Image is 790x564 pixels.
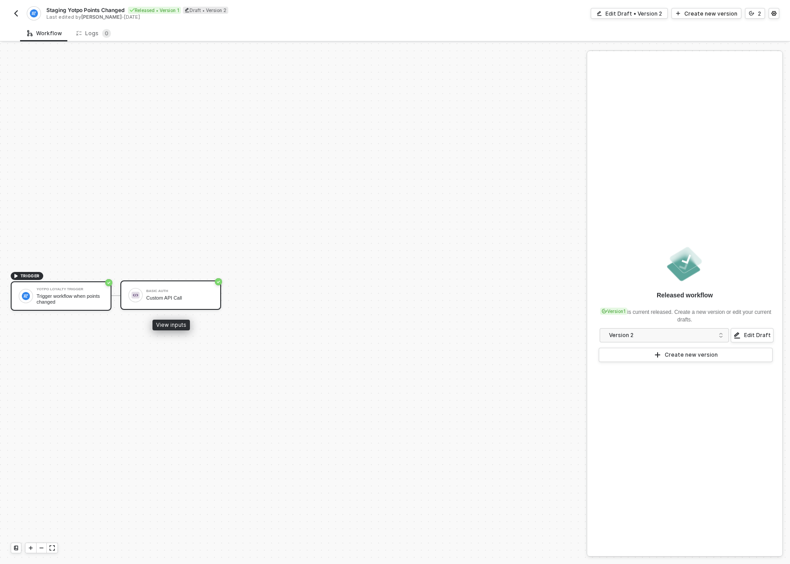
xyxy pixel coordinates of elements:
[39,545,44,551] span: icon-minus
[771,11,777,16] span: icon-settings
[183,7,228,14] div: Draft • Version 2
[733,332,741,339] span: icon-edit
[11,8,21,19] button: back
[671,8,741,19] button: Create new version
[675,11,681,16] span: icon-play
[758,10,761,17] div: 2
[102,29,111,38] sup: 0
[745,8,765,19] button: 2
[37,293,103,305] div: Trigger workflow when points changed
[597,11,602,16] span: icon-edit
[105,279,112,286] span: icon-success-page
[185,8,189,12] span: icon-edit
[657,291,713,300] div: Released workflow
[602,309,607,314] span: icon-versioning
[598,303,772,324] div: is current released. Create a new version or edit your current drafts.
[749,11,754,16] span: icon-versioning
[152,320,190,330] div: View inputs
[665,244,704,284] img: released.png
[591,8,668,19] button: Edit Draft • Version 2
[146,289,213,293] div: Basic Auth
[599,348,773,362] button: Create new version
[600,308,627,315] div: Version 1
[128,7,181,14] div: Released • Version 1
[609,330,714,340] div: Version 2
[744,332,771,339] div: Edit Draft
[731,328,774,342] button: Edit Draft
[81,14,122,20] span: [PERSON_NAME]
[665,351,718,358] div: Create new version
[27,30,62,37] div: Workflow
[13,273,19,279] span: icon-play
[132,291,140,299] img: icon
[28,545,33,551] span: icon-play
[605,10,662,17] div: Edit Draft • Version 2
[46,14,394,21] div: Last edited by - [DATE]
[46,6,124,14] span: Staging Yotpo Points Changed
[76,29,111,38] div: Logs
[30,9,37,17] img: integration-icon
[12,10,20,17] img: back
[37,288,103,291] div: Yotpo Loyalty Trigger
[49,545,55,551] span: icon-expand
[215,278,222,285] span: icon-success-page
[146,295,213,301] div: Custom API Call
[684,10,737,17] div: Create new version
[21,272,40,280] span: TRIGGER
[654,351,661,358] span: icon-play
[22,292,30,300] img: icon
